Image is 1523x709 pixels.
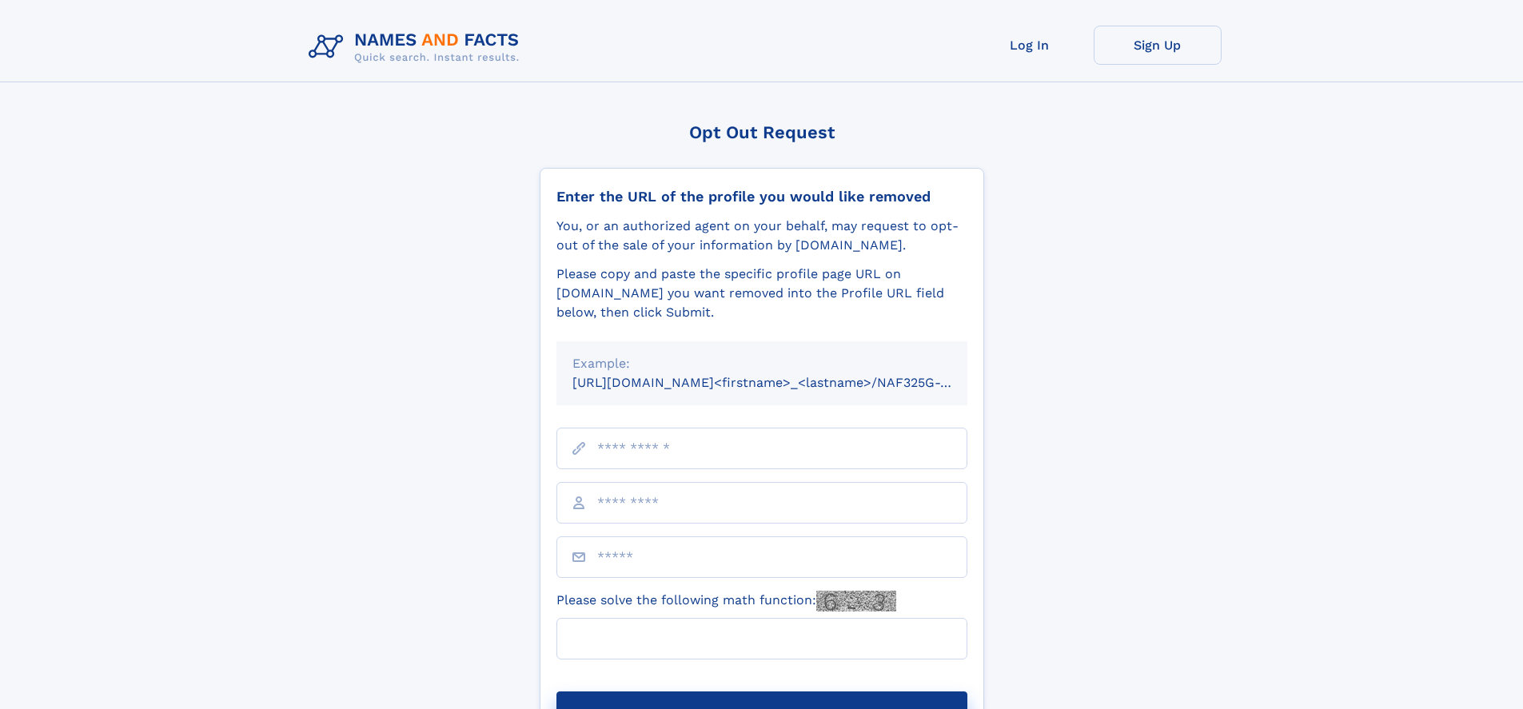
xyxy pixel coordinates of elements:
[302,26,532,69] img: Logo Names and Facts
[556,591,896,611] label: Please solve the following math function:
[1094,26,1222,65] a: Sign Up
[556,265,967,322] div: Please copy and paste the specific profile page URL on [DOMAIN_NAME] you want removed into the Pr...
[556,217,967,255] div: You, or an authorized agent on your behalf, may request to opt-out of the sale of your informatio...
[540,122,984,142] div: Opt Out Request
[572,354,951,373] div: Example:
[572,375,998,390] small: [URL][DOMAIN_NAME]<firstname>_<lastname>/NAF325G-xxxxxxxx
[966,26,1094,65] a: Log In
[556,188,967,205] div: Enter the URL of the profile you would like removed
